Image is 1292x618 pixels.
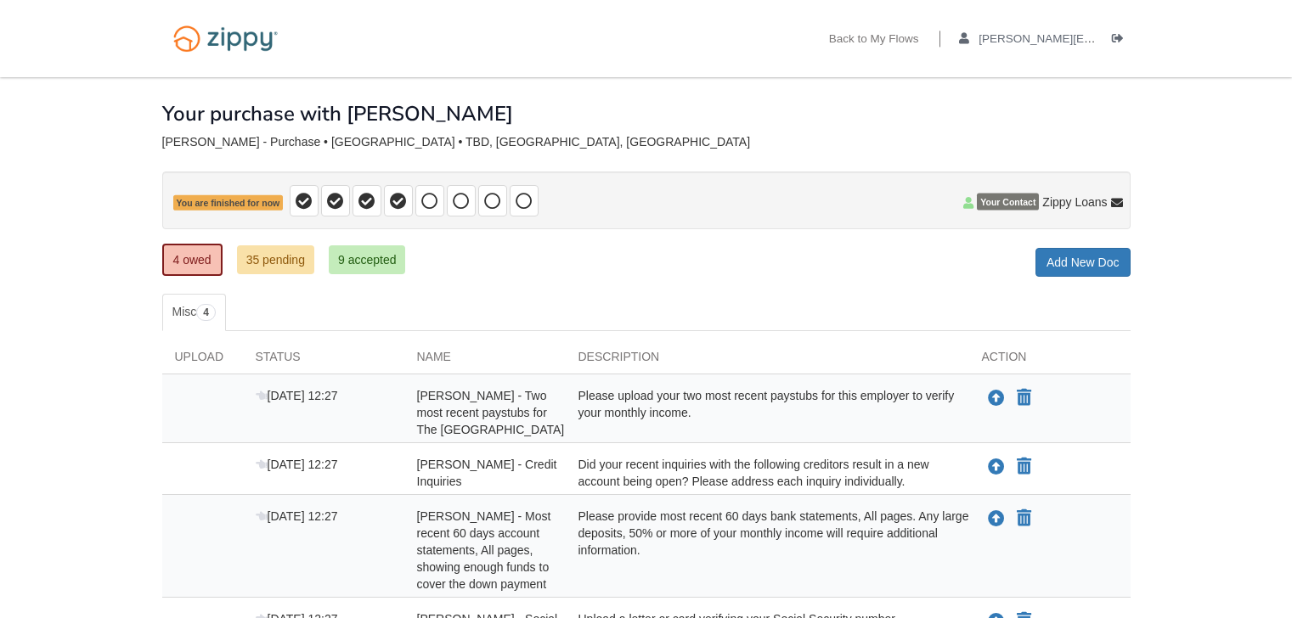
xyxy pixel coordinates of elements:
[986,508,1007,530] button: Upload Scott Ward - Most recent 60 days account statements, All pages, showing enough funds to co...
[417,509,551,591] span: [PERSON_NAME] - Most recent 60 days account statements, All pages, showing enough funds to cover ...
[417,458,557,488] span: [PERSON_NAME] - Credit Inquiries
[162,17,289,60] img: Logo
[1035,248,1131,277] a: Add New Doc
[566,508,969,593] div: Please provide most recent 60 days bank statements, All pages. Any large deposits, 50% or more of...
[162,135,1131,149] div: [PERSON_NAME] - Purchase • [GEOGRAPHIC_DATA] • TBD, [GEOGRAPHIC_DATA], [GEOGRAPHIC_DATA]
[237,245,314,274] a: 35 pending
[404,348,566,374] div: Name
[162,103,513,125] h1: Your purchase with [PERSON_NAME]
[566,387,969,438] div: Please upload your two most recent paystubs for this employer to verify your monthly income.
[1112,32,1131,49] a: Log out
[959,32,1268,49] a: edit profile
[162,244,223,276] a: 4 owed
[329,245,406,274] a: 9 accepted
[566,348,969,374] div: Description
[977,194,1039,211] span: Your Contact
[173,195,284,211] span: You are finished for now
[969,348,1131,374] div: Action
[1015,457,1033,477] button: Declare Scott Ward - Credit Inquiries not applicable
[829,32,919,49] a: Back to My Flows
[979,32,1267,45] span: scott.ward1.sw@gmail.com
[1042,194,1107,211] span: Zippy Loans
[986,456,1007,478] button: Upload Scott Ward - Credit Inquiries
[162,348,243,374] div: Upload
[1015,508,1033,529] button: Declare Scott Ward - Most recent 60 days account statements, All pages, showing enough funds to c...
[243,348,404,374] div: Status
[986,387,1007,409] button: Upload Kathryn Ward - Two most recent paystubs for The wellington
[1015,388,1033,408] button: Declare Kathryn Ward - Two most recent paystubs for The wellington not applicable
[417,389,565,436] span: [PERSON_NAME] - Two most recent paystubs for The [GEOGRAPHIC_DATA]
[256,509,338,523] span: [DATE] 12:27
[256,389,338,402] span: [DATE] 12:27
[162,294,226,331] a: Misc
[256,458,338,471] span: [DATE] 12:27
[196,304,216,321] span: 4
[566,456,969,490] div: Did your recent inquiries with the following creditors result in a new account being open? Please...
